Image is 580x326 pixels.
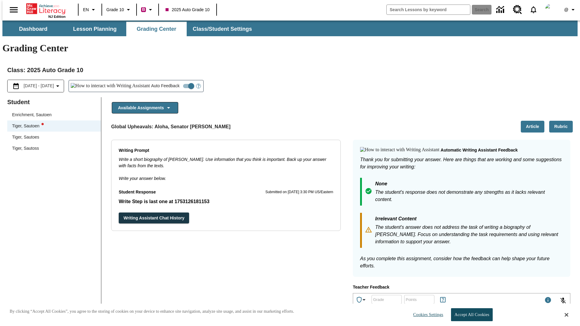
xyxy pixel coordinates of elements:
button: Grade: Grade 10, Select a grade [104,4,134,15]
body: Type your response here. [2,5,88,10]
p: Student [7,97,101,107]
span: Grading Center [137,26,176,33]
div: Enrichment, Sautoen [12,112,52,118]
input: search field [387,5,470,14]
div: Grade: Letters, numbers, %, + and - are allowed. [372,295,402,304]
button: Grading Center [126,22,187,36]
span: Auto Feedback [151,83,179,89]
button: Close [565,312,568,318]
button: Open Help for Writing Assistant [194,80,203,92]
p: Student Response [119,189,156,196]
button: Lesson Planning [65,22,125,36]
div: Tiger, Sautoes [7,132,101,143]
span: 2025 Auto Grade 10 [166,7,209,13]
button: Click to activate and allow voice recognition [556,293,570,308]
a: Notifications [526,2,541,18]
span: Lesson Planning [73,26,117,33]
p: Teacher Feedback [353,284,570,291]
button: Rubric, Will open in new tab [549,121,573,133]
div: Enrichment, Sautoen [7,109,101,120]
p: None [375,180,563,189]
button: Accept All Cookies [451,308,492,321]
svg: writing assistant alert [41,123,44,125]
img: How to interact with Writing Assistant [360,147,440,153]
button: Available Assignments [112,102,178,114]
a: Resource Center, Will open in new tab [509,2,526,18]
p: Writing Prompt [119,147,333,154]
p: Write a short biography of [PERSON_NAME]. Use information that you think is important. Back up yo... [119,156,333,169]
div: SubNavbar [2,22,257,36]
span: @ [564,7,568,13]
span: Class/Student Settings [193,26,252,33]
img: Avatar [545,4,557,16]
a: Data Center [493,2,509,18]
button: Select the date range menu item [10,82,61,90]
p: The student's answer does not address the task of writing a biography of [PERSON_NAME]. Focus on ... [375,224,563,245]
span: EN [83,7,89,13]
button: Writing Assistant Chat History [119,213,189,224]
button: Class/Student Settings [188,22,257,36]
img: How to interact with Writing Assistant [71,83,150,89]
button: Rules for Earning Points and Achievements, Will open in new tab [437,294,449,306]
div: Tiger, Sautoes [12,134,39,140]
p: Student Response [119,198,333,205]
span: Dashboard [19,26,47,33]
span: NJ Edition [48,15,66,18]
p: The student's response does not demonstrate any strengths as it lacks relevant content. [375,189,563,203]
a: Home [26,3,66,15]
div: Tiger, Sautoenwriting assistant alert [7,120,101,132]
button: Language: EN, Select a language [80,4,100,15]
h2: Class : 2025 Auto Grade 10 [7,65,573,75]
p: As you complete this assignment, consider how the feedback can help shape your future efforts. [360,255,563,270]
span: B [142,6,145,13]
p: By clicking “Accept All Cookies”, you agree to the storing of cookies on your device to enhance s... [10,308,294,315]
button: Boost Class color is violet red. Change class color [139,4,156,15]
button: Profile/Settings [561,4,580,15]
div: Tiger, Sautoss [12,145,39,152]
div: Points: Must be equal to or less than 25. [404,295,434,304]
p: Global Upheavals: Aloha, Senator [PERSON_NAME] [111,123,230,130]
div: SubNavbar [2,21,578,36]
p: Automatic writing assistant feedback [441,147,518,154]
p: Submitted on [DATE] 3:30 PM US/Eastern [265,189,333,195]
p: Write Step is last one at 1753126181153 [119,198,333,205]
span: Grade 10 [106,7,124,13]
p: Thank you for submitting your answer. Here are things that are working and some suggestions for i... [360,156,563,171]
div: Tiger, Sautoss [7,143,101,154]
p: Write your answer below. [119,169,333,182]
button: Open side menu [5,1,23,19]
div: Home [26,2,66,18]
p: Irrelevant Content [375,215,563,224]
button: Article, Will open in new tab [521,121,544,133]
button: Achievements [353,294,370,306]
button: Dashboard [3,22,63,36]
button: Cookies Settings [408,308,446,321]
input: Grade: Letters, numbers, %, + and - are allowed. [372,291,402,307]
span: [DATE] - [DATE] [24,83,54,89]
svg: Collapse Date Range Filter [54,82,61,90]
h1: Grading Center [2,43,578,54]
input: Points: Must be equal to or less than 25. [404,291,434,307]
div: Maximum 1000 characters Press Escape to exit toolbar and use left and right arrow keys to access ... [544,296,552,305]
div: Tiger, Sautoen [12,123,44,129]
button: Select a new avatar [541,2,561,18]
